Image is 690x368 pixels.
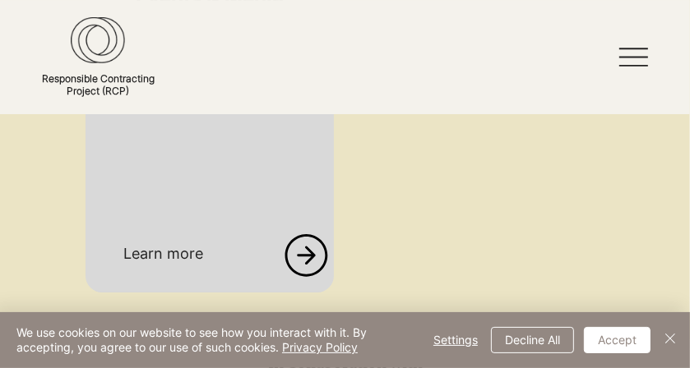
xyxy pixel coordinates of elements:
a: Responsible ContractingProject (RCP) [42,72,155,97]
img: Close [660,329,680,348]
button: Close [660,325,680,355]
span: Settings [433,328,478,352]
span: We use cookies on our website to see how you interact with it. By accepting, you agree to our use... [16,325,414,355]
button: Decline All [491,327,574,353]
button: Accept [584,327,651,353]
a: Privacy Policy [282,340,358,354]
